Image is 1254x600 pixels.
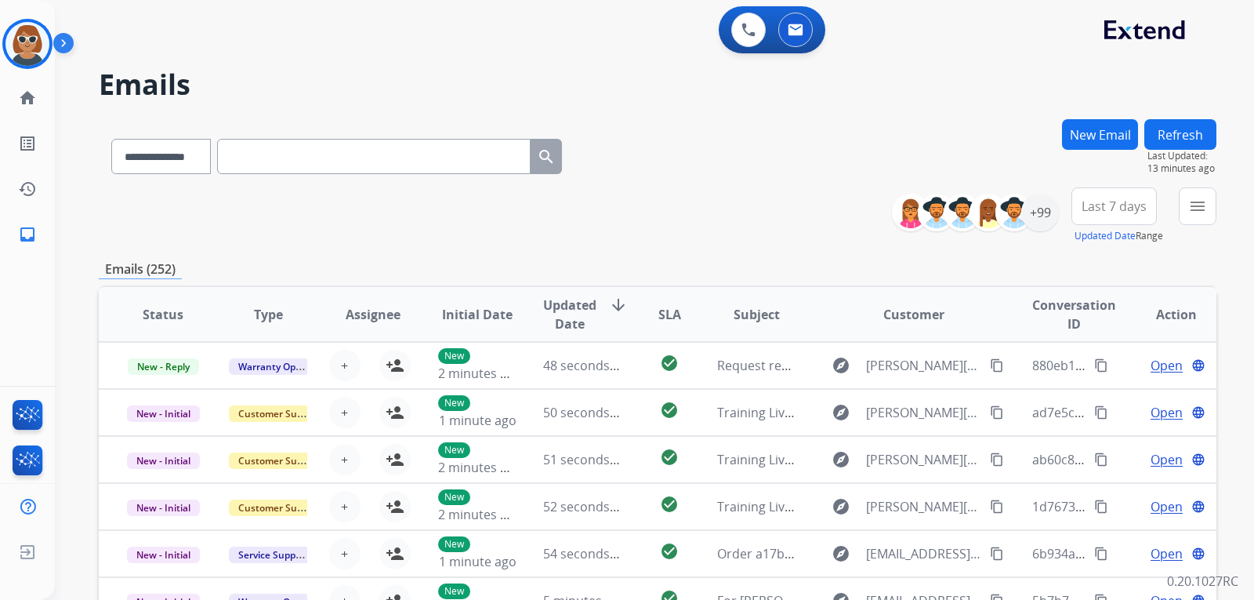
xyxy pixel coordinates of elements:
span: Open [1151,403,1183,422]
span: Open [1151,497,1183,516]
span: 51 seconds ago [543,451,635,468]
span: [PERSON_NAME][EMAIL_ADDRESS][PERSON_NAME][DOMAIN_NAME] [866,450,980,469]
span: SLA [658,305,681,324]
span: 2 minutes ago [438,506,522,523]
span: [EMAIL_ADDRESS][DOMAIN_NAME] [866,544,980,563]
span: Open [1151,450,1183,469]
span: + [341,450,348,469]
span: [PERSON_NAME][EMAIL_ADDRESS][PERSON_NAME][DOMAIN_NAME] [866,403,980,422]
mat-icon: person_add [386,356,404,375]
span: Customer Support [229,453,331,469]
p: New [438,348,470,364]
mat-icon: content_copy [990,547,1004,561]
p: Emails (252) [99,260,182,279]
span: 1 minute ago [439,553,516,570]
span: Customer [883,305,944,324]
span: New - Initial [127,547,200,563]
mat-icon: check_circle [660,354,679,373]
mat-icon: language [1191,547,1205,561]
mat-icon: language [1191,500,1205,514]
button: + [329,350,361,381]
mat-icon: explore [832,356,850,375]
button: Last 7 days [1071,187,1157,225]
span: New - Reply [128,358,199,375]
mat-icon: language [1191,405,1205,420]
span: Conversation ID [1032,296,1116,333]
mat-icon: content_copy [1094,358,1108,373]
mat-icon: list_alt [18,134,37,153]
p: New [438,584,470,599]
div: +99 [1021,194,1059,231]
span: 54 seconds ago [543,545,635,562]
mat-icon: explore [832,497,850,516]
mat-icon: person_add [386,403,404,422]
button: + [329,491,361,522]
mat-icon: language [1191,453,1205,467]
span: Training Live Sim: Do Not Assign ([PERSON_NAME]) [717,498,1015,515]
mat-icon: check_circle [660,495,679,514]
span: Subject [734,305,780,324]
span: New - Initial [127,453,200,469]
mat-icon: check_circle [660,542,679,561]
mat-icon: person_add [386,544,404,563]
span: [PERSON_NAME][EMAIL_ADDRESS][DOMAIN_NAME] [866,356,980,375]
mat-icon: home [18,89,37,107]
mat-icon: check_circle [660,448,679,467]
button: Refresh [1144,119,1216,150]
mat-icon: check_circle [660,401,679,420]
button: + [329,444,361,475]
mat-icon: content_copy [990,453,1004,467]
span: Last Updated: [1147,150,1216,162]
span: Type [254,305,283,324]
span: Customer Support [229,500,331,516]
span: Customer Support [229,405,331,422]
mat-icon: history [18,180,37,198]
span: Updated Date [543,296,596,333]
span: Warranty Ops [229,358,310,375]
p: New [438,489,470,505]
mat-icon: content_copy [990,358,1004,373]
span: + [341,356,348,375]
span: 2 minutes ago [438,459,522,476]
span: 2 minutes ago [438,365,522,382]
mat-icon: person_add [386,497,404,516]
mat-icon: content_copy [1094,453,1108,467]
span: Training Live Sim: Do Not Assign ([PERSON_NAME]) [717,451,1015,468]
span: Order a17b0c94-a89e-4613-ac54-43f7744a5c84 [717,545,992,562]
mat-icon: inbox [18,225,37,244]
span: 1 minute ago [439,412,516,429]
span: Training Live Sim: Do Not Assign ([PERSON_NAME]) [717,404,1015,421]
span: New - Initial [127,500,200,516]
mat-icon: explore [832,544,850,563]
span: + [341,544,348,563]
mat-icon: explore [832,450,850,469]
span: Status [143,305,183,324]
span: [PERSON_NAME][EMAIL_ADDRESS][PERSON_NAME][DOMAIN_NAME] [866,497,980,516]
span: Service Support [229,547,318,563]
p: New [438,442,470,458]
mat-icon: content_copy [990,500,1004,514]
span: Open [1151,356,1183,375]
p: New [438,536,470,552]
th: Action [1111,287,1216,342]
span: + [341,497,348,516]
button: + [329,538,361,569]
span: Range [1075,229,1163,242]
button: New Email [1062,119,1138,150]
mat-icon: menu [1188,197,1207,216]
span: Initial Date [442,305,513,324]
span: 48 seconds ago [543,357,635,374]
mat-icon: content_copy [1094,405,1108,420]
mat-icon: content_copy [990,405,1004,420]
button: + [329,397,361,428]
button: Updated Date [1075,230,1136,242]
span: Last 7 days [1082,203,1147,209]
mat-icon: content_copy [1094,547,1108,561]
span: 13 minutes ago [1147,162,1216,175]
span: + [341,403,348,422]
span: 52 seconds ago [543,498,635,515]
h2: Emails [99,69,1216,100]
span: Assignee [346,305,400,324]
span: New - Initial [127,405,200,422]
p: New [438,395,470,411]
